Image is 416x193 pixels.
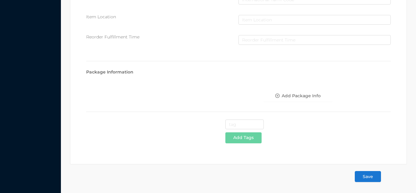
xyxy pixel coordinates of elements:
[86,14,238,20] div: Item Location
[225,132,262,143] button: Add Tags
[225,120,264,129] input: tag
[355,171,381,182] button: Save
[86,34,238,40] div: Reorder Fulfillment Time
[264,91,332,102] button: icon: plus-circle-oAdd Package Info
[86,69,391,75] div: Package Information
[238,35,391,45] input: Reorder Fulfillment Time
[238,15,391,25] input: Item Location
